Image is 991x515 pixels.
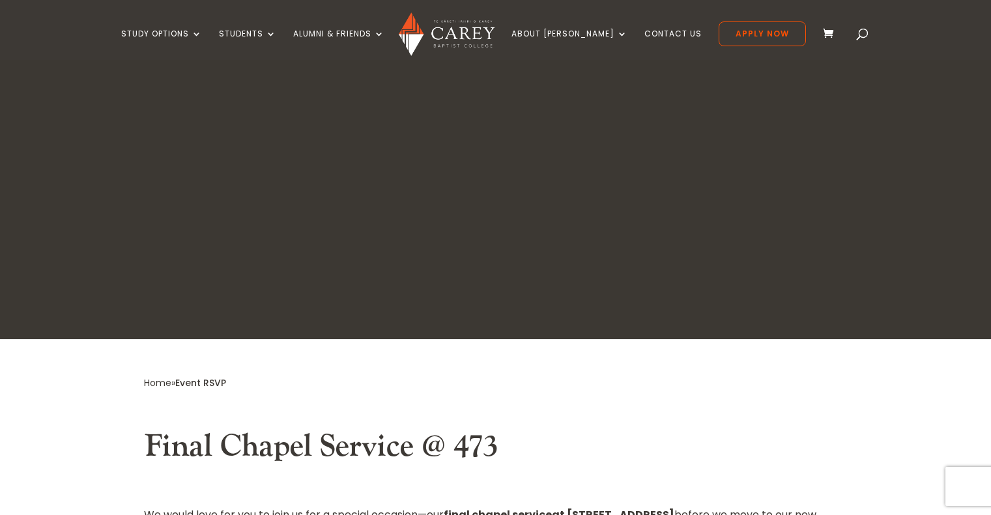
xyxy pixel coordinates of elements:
span: Event RSVP [175,376,226,389]
img: Carey Baptist College [399,12,495,56]
a: About [PERSON_NAME] [511,29,627,60]
a: Study Options [121,29,202,60]
span: » [144,376,226,389]
h2: Final Chapel Service @ 473 [144,428,848,472]
a: Contact Us [644,29,702,60]
a: Home [144,376,171,389]
a: Alumni & Friends [293,29,384,60]
a: Students [219,29,276,60]
a: Apply Now [719,21,806,46]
